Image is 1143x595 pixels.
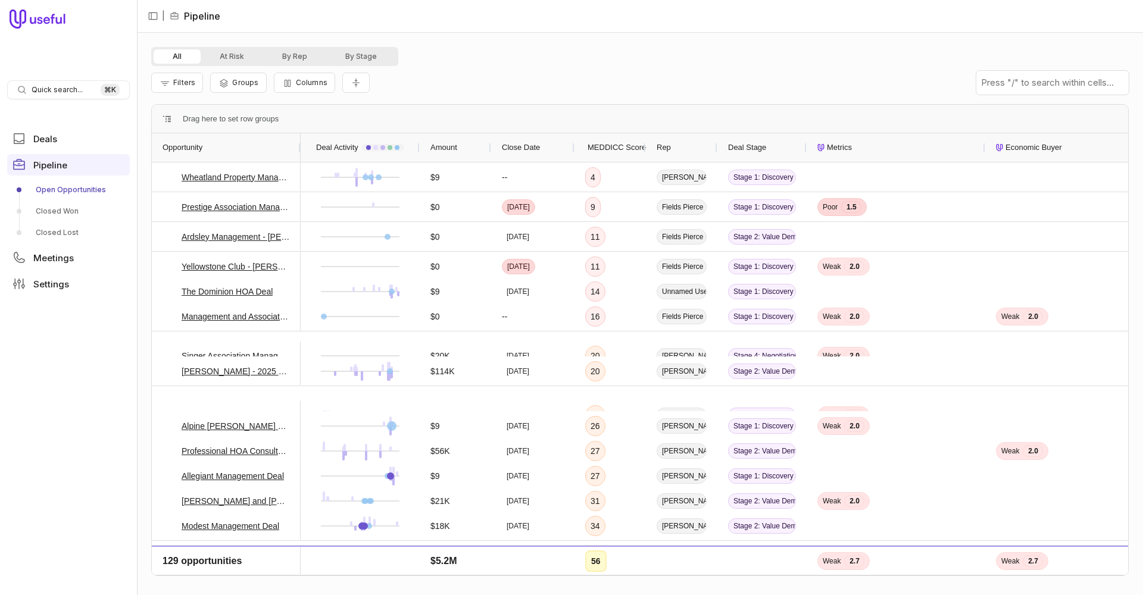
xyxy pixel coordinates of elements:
a: Management and Associates - [PERSON_NAME] Deal [182,309,290,324]
a: [PERSON_NAME] - 2025 Deal [182,364,290,378]
span: Rep [657,140,671,155]
time: [DATE] [507,521,529,531]
button: Group Pipeline [210,73,266,93]
span: Fields Pierce [657,199,707,215]
span: Fields Pierce [657,259,707,274]
span: 2.0 [844,495,864,507]
span: [PERSON_NAME] [657,468,707,484]
div: 26 [591,419,600,433]
span: Meetings [33,253,74,262]
span: Opportunity [163,140,202,155]
span: $114K [430,364,454,378]
span: Stage 1: Discovery [728,259,796,274]
span: Weak [823,351,841,361]
a: Modest Management Deal [182,519,279,533]
span: Stage 2: Value Demonstration [728,408,796,423]
a: [PERSON_NAME] and [PERSON_NAME] [182,494,290,508]
span: 2.0 [844,420,864,432]
span: Weak [823,496,841,506]
span: 2.0 [1023,311,1043,322]
span: Stage 2: Value Demonstration [728,518,796,534]
div: 4 [591,170,595,184]
span: [PERSON_NAME] [657,518,707,534]
a: Ardsley Management - [PERSON_NAME] [182,230,290,244]
span: Weak [823,421,841,431]
kbd: ⌘ K [101,84,120,96]
a: Singer Association Management - New Deal [182,349,290,363]
a: Meetings [7,247,130,268]
button: Collapse all rows [342,73,370,93]
div: 21 [591,408,600,422]
span: 2.0 [844,311,864,322]
span: [PERSON_NAME] [657,348,707,364]
span: Weak [1001,446,1019,456]
span: $0 [430,259,440,274]
span: Stage 1: Discovery [728,468,796,484]
a: Deals [7,128,130,149]
a: Wheatland Property Management, Inc Deal [182,170,290,184]
span: Close Date [502,140,540,155]
div: 37 [591,574,600,588]
span: $9 [430,419,440,433]
a: Yellowstone Club - [PERSON_NAME] Deal [182,259,290,274]
span: Weak [823,312,841,321]
span: $0 [430,309,440,324]
span: Poor [823,202,838,212]
li: Pipeline [170,9,220,23]
span: Drag here to set row groups [183,112,279,126]
div: 20 [591,349,600,363]
span: Deals [33,134,57,143]
span: $9 [430,284,440,299]
span: Stage 1: Discovery [728,573,796,588]
span: 2.0 [844,350,864,362]
span: $0 [430,408,440,422]
span: $21K [430,494,450,508]
button: All [154,49,201,64]
span: Deal Stage [728,140,766,155]
span: $56K [430,444,450,458]
a: Prestige Association Management - [PERSON_NAME] Deal [182,200,290,214]
span: Fields Pierce [657,309,707,324]
button: At Risk [201,49,263,64]
span: Weak [823,262,841,271]
a: The Dominion HOA Deal [182,284,273,299]
span: 1.5 [841,201,861,213]
span: $18K [430,519,450,533]
span: Stage 4: Negotiation [728,348,796,364]
span: Settings [33,280,69,289]
div: Row Groups [183,112,279,126]
button: Filter Pipeline [151,73,203,93]
time: [DATE] [507,471,529,481]
a: Executive Property Management - New Deal [182,574,290,588]
span: MEDDICC Score [588,140,646,155]
button: Collapse sidebar [144,7,162,25]
time: [DATE] [507,446,529,456]
span: Quick search... [32,85,83,95]
time: [DATE] [507,202,530,212]
span: 2.0 [844,261,864,273]
span: Metrics [827,140,852,155]
time: [DATE] [507,421,529,431]
span: Stage 2: Value Demonstration [728,493,796,509]
time: [DATE] [507,232,529,242]
span: Filters [173,78,195,87]
a: Open Opportunities [7,180,130,199]
span: Stage 2: Value Demonstration [728,364,796,379]
span: [PERSON_NAME] [657,364,707,379]
div: 20 [591,364,600,378]
span: [PERSON_NAME] [657,170,707,185]
span: Stage 1: Discovery [728,418,796,434]
div: MEDDICC Score [585,133,635,162]
a: Settings [7,273,130,295]
span: Unnamed User [657,284,707,299]
time: [DATE] [507,367,529,376]
span: 2.5 [844,575,864,587]
div: -- [491,302,574,331]
span: $132K [430,574,454,588]
div: 11 [591,259,600,274]
button: Columns [274,73,335,93]
span: Pipeline [33,161,67,170]
div: 31 [591,494,600,508]
span: 2.0 [1023,445,1043,457]
span: [PERSON_NAME] [657,443,707,459]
